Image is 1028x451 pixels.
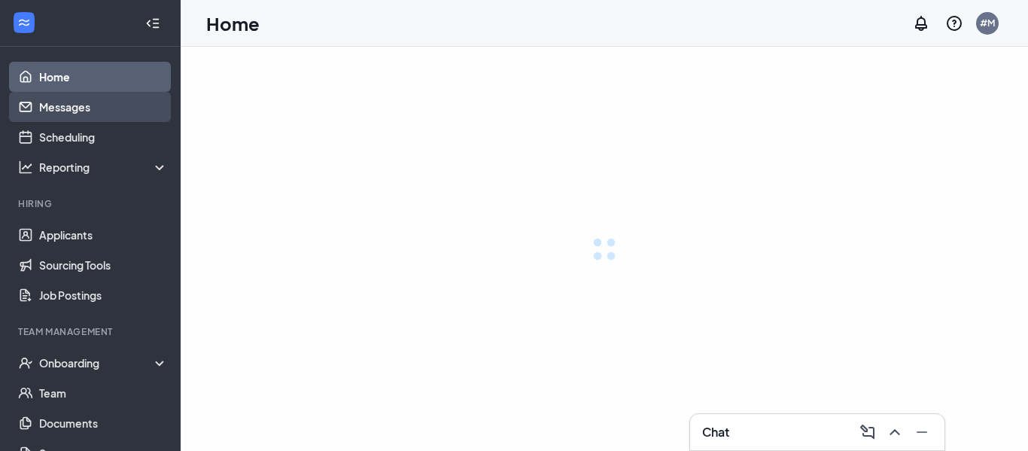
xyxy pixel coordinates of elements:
svg: QuestionInfo [945,14,963,32]
div: #M [980,17,995,29]
h3: Chat [702,424,729,440]
a: Home [39,62,168,92]
button: ChevronUp [881,420,905,444]
a: Scheduling [39,122,168,152]
svg: Notifications [912,14,930,32]
svg: Analysis [18,160,33,175]
svg: Minimize [913,423,931,441]
a: Sourcing Tools [39,250,168,280]
a: Documents [39,408,168,438]
a: Job Postings [39,280,168,310]
button: ComposeMessage [854,420,878,444]
a: Team [39,378,168,408]
div: Onboarding [39,355,169,370]
svg: Collapse [145,16,160,31]
div: Hiring [18,197,165,210]
button: Minimize [908,420,932,444]
div: Team Management [18,325,165,338]
a: Messages [39,92,168,122]
a: Applicants [39,220,168,250]
svg: ChevronUp [886,423,904,441]
svg: ComposeMessage [859,423,877,441]
svg: UserCheck [18,355,33,370]
svg: WorkstreamLogo [17,15,32,30]
div: Reporting [39,160,169,175]
h1: Home [206,11,260,36]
